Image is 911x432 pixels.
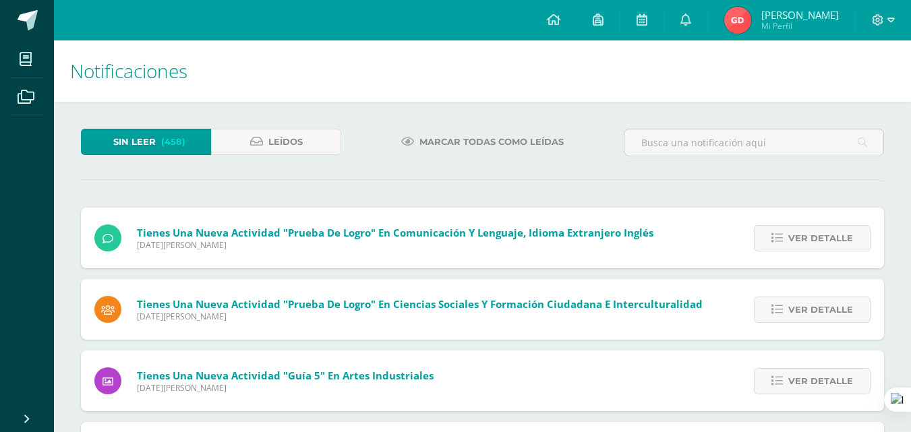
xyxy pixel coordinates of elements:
span: Notificaciones [70,58,187,84]
span: Ver detalle [788,226,853,251]
img: cd20483051bed57b799a0ac89734fc46.png [724,7,751,34]
span: Ver detalle [788,369,853,394]
span: Sin leer [113,129,156,154]
span: Marcar todas como leídas [419,129,564,154]
span: [DATE][PERSON_NAME] [137,239,653,251]
a: Sin leer(458) [81,129,211,155]
span: Leídos [268,129,303,154]
span: [DATE][PERSON_NAME] [137,311,703,322]
span: [DATE][PERSON_NAME] [137,382,434,394]
span: Tienes una nueva actividad "prueba de logro" En Comunicación y Lenguaje, Idioma Extranjero Inglés [137,226,653,239]
span: Tienes una nueva actividad "Prueba de Logro" En Ciencias Sociales y Formación Ciudadana e Intercu... [137,297,703,311]
a: Leídos [211,129,341,155]
span: Ver detalle [788,297,853,322]
input: Busca una notificación aquí [624,129,883,156]
a: Marcar todas como leídas [384,129,581,155]
span: (458) [161,129,185,154]
span: [PERSON_NAME] [761,8,839,22]
span: Mi Perfil [761,20,839,32]
span: Tienes una nueva actividad "Guía 5" En Artes Industriales [137,369,434,382]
